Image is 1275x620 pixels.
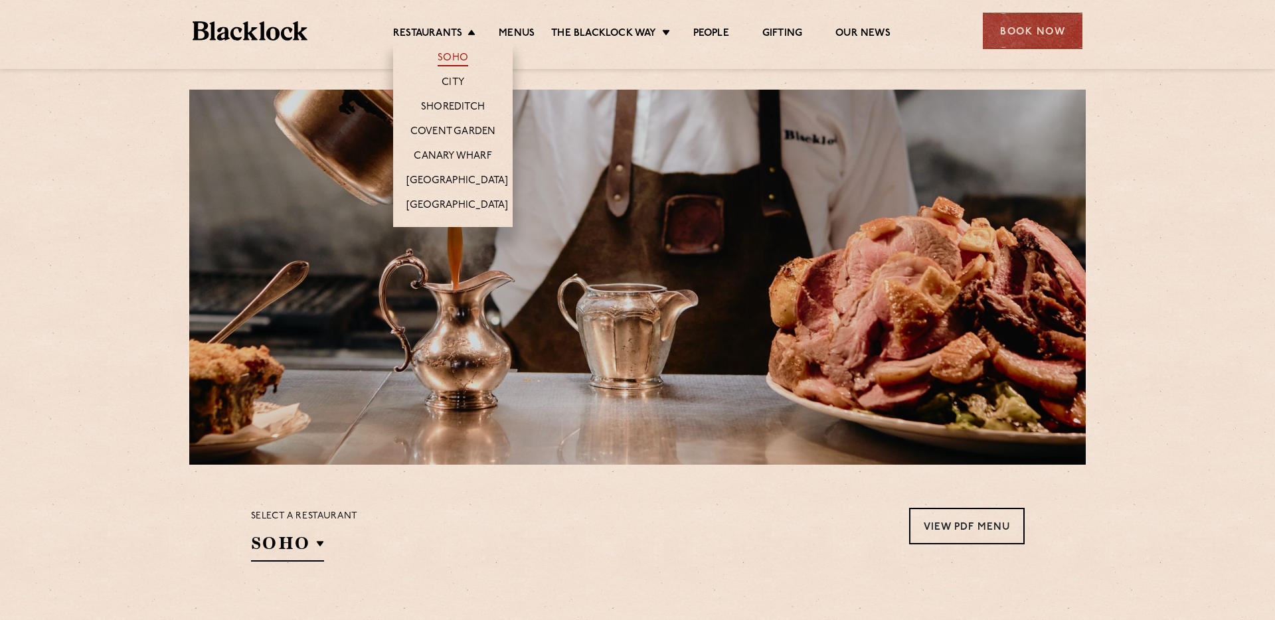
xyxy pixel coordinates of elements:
[909,508,1025,544] a: View PDF Menu
[442,76,464,91] a: City
[983,13,1082,49] div: Book Now
[438,52,468,66] a: Soho
[414,150,491,165] a: Canary Wharf
[406,175,508,189] a: [GEOGRAPHIC_DATA]
[406,199,508,214] a: [GEOGRAPHIC_DATA]
[393,27,462,42] a: Restaurants
[251,532,324,562] h2: SOHO
[551,27,656,42] a: The Blacklock Way
[193,21,307,40] img: BL_Textured_Logo-footer-cropped.svg
[421,101,485,116] a: Shoreditch
[762,27,802,42] a: Gifting
[410,125,496,140] a: Covent Garden
[835,27,891,42] a: Our News
[251,508,358,525] p: Select a restaurant
[693,27,729,42] a: People
[499,27,535,42] a: Menus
